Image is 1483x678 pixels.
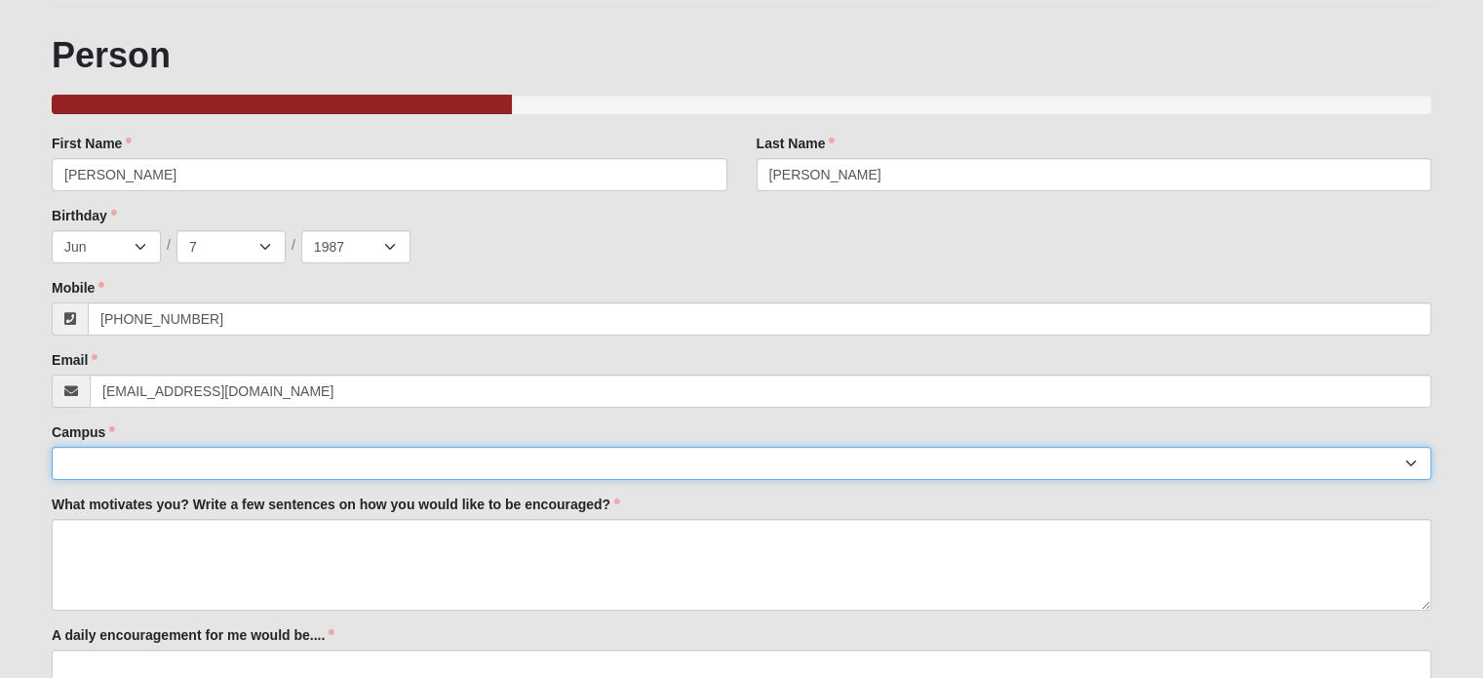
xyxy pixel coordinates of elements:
[52,495,620,514] label: What motivates you? Write a few sentences on how you would like to be encouraged?
[167,235,171,257] span: /
[52,350,98,370] label: Email
[52,206,117,225] label: Birthday
[52,422,115,442] label: Campus
[52,278,104,298] label: Mobile
[52,134,132,153] label: First Name
[757,134,836,153] label: Last Name
[292,235,295,257] span: /
[52,34,1431,76] h1: Person
[52,625,334,645] label: A daily encouragement for me would be....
